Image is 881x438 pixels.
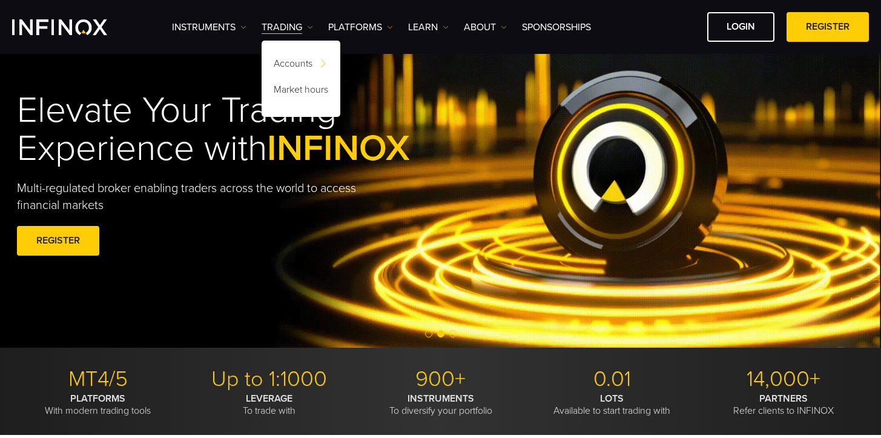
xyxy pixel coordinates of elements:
[172,20,246,35] a: Instruments
[267,127,410,170] span: INFINOX
[600,393,624,405] strong: LOTS
[19,19,29,29] img: logo_orange.svg
[188,366,351,393] p: Up to 1:1000
[46,71,108,79] div: Domain Overview
[328,20,393,35] a: PLATFORMS
[17,366,179,393] p: MT4/5
[702,366,865,393] p: 14,000+
[246,393,292,405] strong: LEVERAGE
[360,366,522,393] p: 900+
[17,180,377,214] p: Multi-regulated broker enabling traders across the world to access financial markets
[531,393,693,417] p: Available to start trading with
[437,330,444,337] span: Go to slide 2
[17,393,179,417] p: With modern trading tools
[707,12,774,42] a: LOGIN
[464,20,507,35] a: ABOUT
[33,70,42,80] img: tab_domain_overview_orange.svg
[408,393,474,405] strong: INSTRUMENTS
[17,91,466,168] h1: Elevate Your Trading Experience with
[262,79,340,105] a: Market hours
[759,393,808,405] strong: PARTNERS
[188,393,351,417] p: To trade with
[262,20,313,35] a: TRADING
[702,393,865,417] p: Refer clients to INFINOX
[262,53,340,79] a: Accounts
[531,366,693,393] p: 0.01
[120,70,130,80] img: tab_keywords_by_traffic_grey.svg
[360,393,522,417] p: To diversify your portfolio
[425,330,432,337] span: Go to slide 1
[19,32,29,41] img: website_grey.svg
[31,32,133,41] div: Domain: [DOMAIN_NAME]
[522,20,591,35] a: SPONSORSHIPS
[70,393,125,405] strong: PLATFORMS
[34,19,59,29] div: v 4.0.25
[134,71,204,79] div: Keywords by Traffic
[17,226,99,256] a: REGISTER
[12,19,136,35] a: INFINOX Logo
[787,12,869,42] a: REGISTER
[449,330,457,337] span: Go to slide 3
[408,20,449,35] a: Learn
